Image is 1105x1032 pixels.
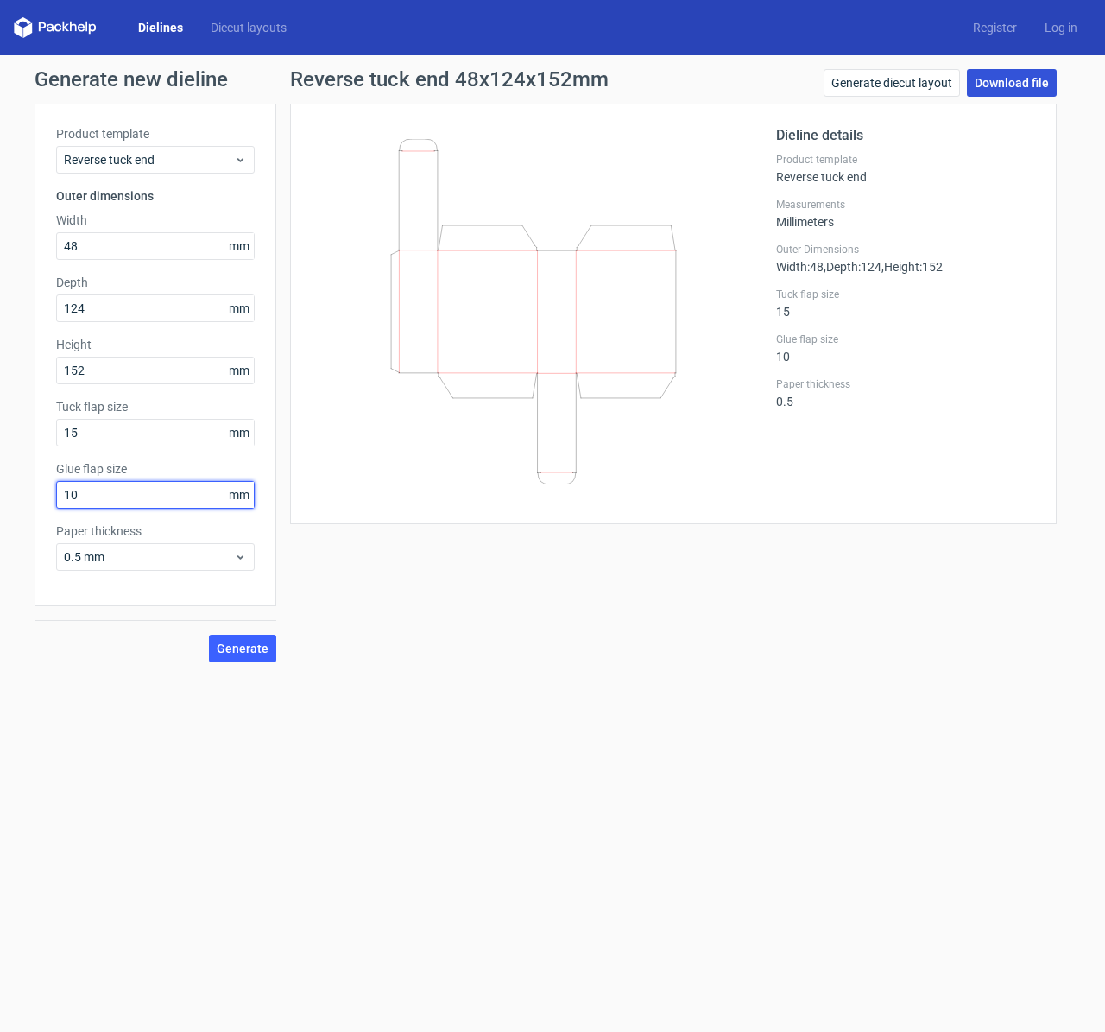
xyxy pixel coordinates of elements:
[290,69,609,90] h1: Reverse tuck end 48x124x152mm
[776,332,1035,346] label: Glue flap size
[776,288,1035,319] div: 15
[56,460,255,478] label: Glue flap size
[35,69,1070,90] h1: Generate new dieline
[776,332,1035,364] div: 10
[224,358,254,383] span: mm
[959,19,1031,36] a: Register
[197,19,300,36] a: Diecut layouts
[209,635,276,662] button: Generate
[776,198,1035,229] div: Millimeters
[56,522,255,540] label: Paper thickness
[56,125,255,142] label: Product template
[776,198,1035,212] label: Measurements
[1031,19,1091,36] a: Log in
[224,420,254,446] span: mm
[64,151,234,168] span: Reverse tuck end
[776,153,1035,167] label: Product template
[56,398,255,415] label: Tuck flap size
[776,153,1035,184] div: Reverse tuck end
[224,233,254,259] span: mm
[124,19,197,36] a: Dielines
[776,288,1035,301] label: Tuck flap size
[224,295,254,321] span: mm
[776,260,824,274] span: Width : 48
[56,336,255,353] label: Height
[776,377,1035,391] label: Paper thickness
[776,125,1035,146] h2: Dieline details
[56,212,255,229] label: Width
[776,243,1035,256] label: Outer Dimensions
[967,69,1057,97] a: Download file
[776,377,1035,408] div: 0.5
[217,643,268,655] span: Generate
[224,482,254,508] span: mm
[824,69,960,97] a: Generate diecut layout
[881,260,943,274] span: , Height : 152
[56,274,255,291] label: Depth
[64,548,234,566] span: 0.5 mm
[56,187,255,205] h3: Outer dimensions
[824,260,881,274] span: , Depth : 124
